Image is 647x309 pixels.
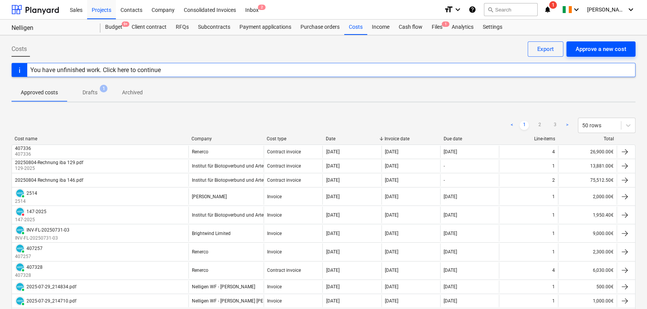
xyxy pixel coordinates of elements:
[15,165,85,172] p: 129-2025
[444,163,445,169] div: -
[235,20,296,35] div: Payment applications
[443,136,496,141] div: Due date
[16,245,24,252] img: xero.svg
[15,282,25,292] div: Invoice has been synced with Xero and its status is currently PAID
[558,146,617,158] div: 26,900.00€
[544,5,551,14] i: notifications
[385,194,398,199] div: [DATE]
[487,7,494,13] span: search
[558,160,617,172] div: 13,881.00€
[192,249,208,255] div: Renerco
[326,249,339,255] div: [DATE]
[16,226,24,234] img: xero.svg
[21,89,58,97] p: Approved costs
[26,284,76,289] div: 2025-07-29_214834.pdf
[444,298,457,304] div: [DATE]
[15,217,46,223] p: 147-2025
[326,298,339,304] div: [DATE]
[558,207,617,223] div: 1,950.40€
[267,231,282,236] div: Invoice
[296,20,344,35] a: Purchase orders
[385,136,437,141] div: Invoice date
[558,174,617,186] div: 75,512.50€
[385,212,398,218] div: [DATE]
[561,136,614,141] div: Total
[385,268,398,273] div: [DATE]
[26,191,37,196] div: 2514
[442,21,449,27] span: 1
[326,268,339,273] div: [DATE]
[552,163,555,169] div: 1
[15,178,83,183] div: 20250804 Rechnung iba 146.pdf
[192,298,291,304] div: Nelligen WF - [PERSON_NAME] [PERSON_NAME]
[192,231,231,236] div: Brightwind Limited
[16,189,24,197] img: xero.svg
[171,20,193,35] div: RFQs
[427,20,447,35] div: Files
[30,66,161,74] div: You have unfinished work. Click here to continue
[447,20,478,35] div: Analytics
[83,89,97,97] p: Drafts
[26,246,43,251] div: 407257
[127,20,171,35] div: Client contract
[15,262,25,272] div: Invoice has been synced with Xero and its status is currently PAID
[552,178,555,183] div: 2
[12,24,91,32] div: Nelligen
[444,5,453,14] i: format_size
[385,249,398,255] div: [DATE]
[267,298,282,304] div: Invoice
[192,194,227,199] div: [PERSON_NAME]
[326,178,339,183] div: [DATE]
[192,268,208,273] div: Renerco
[16,263,24,271] img: xero.svg
[191,136,261,141] div: Company
[552,149,555,154] div: 4
[444,284,457,289] div: [DATE]
[267,149,301,154] div: Contract invoice
[16,208,24,215] img: xero.svg
[552,268,555,273] div: 4
[385,178,398,183] div: [DATE]
[193,20,235,35] a: Subcontracts
[326,284,339,289] div: [DATE]
[587,7,626,13] span: [PERSON_NAME]
[15,136,185,141] div: Cost name
[609,272,647,309] iframe: Chat Widget
[15,225,25,235] div: Invoice has been synced with Xero and its status is currently PAID
[558,262,617,279] div: 6,030.00€
[122,21,129,27] span: 9+
[326,231,339,236] div: [DATE]
[552,231,555,236] div: 1
[535,121,544,130] a: Page 2
[192,163,280,169] div: Institut für Biotopverbund und Artenschutz
[325,136,378,141] div: Date
[558,225,617,242] div: 9,000.00€
[15,272,43,279] p: 407328
[385,284,398,289] div: [DATE]
[552,194,555,199] div: 1
[552,298,555,304] div: 1
[444,212,457,218] div: [DATE]
[385,149,398,154] div: [DATE]
[444,149,457,154] div: [DATE]
[192,212,280,218] div: Institut für Biotopverbund und Artenschutz
[558,281,617,293] div: 500.00€
[469,5,476,14] i: Knowledge base
[26,298,76,304] div: 2025-07-29_214710.pdf
[626,5,635,14] i: keyboard_arrow_down
[26,227,69,233] div: INV-FL-20250731-03
[192,284,255,289] div: Nelligen WF - [PERSON_NAME]
[15,146,31,151] div: 407336
[552,284,555,289] div: 1
[520,121,529,130] a: Page 1 is your current page
[385,298,398,304] div: [DATE]
[344,20,367,35] a: Costs
[15,296,25,306] div: Invoice has been synced with Xero and its status is currently PAID
[101,20,127,35] a: Budget9+
[394,20,427,35] a: Cash flow
[427,20,447,35] a: Files1
[326,163,339,169] div: [DATE]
